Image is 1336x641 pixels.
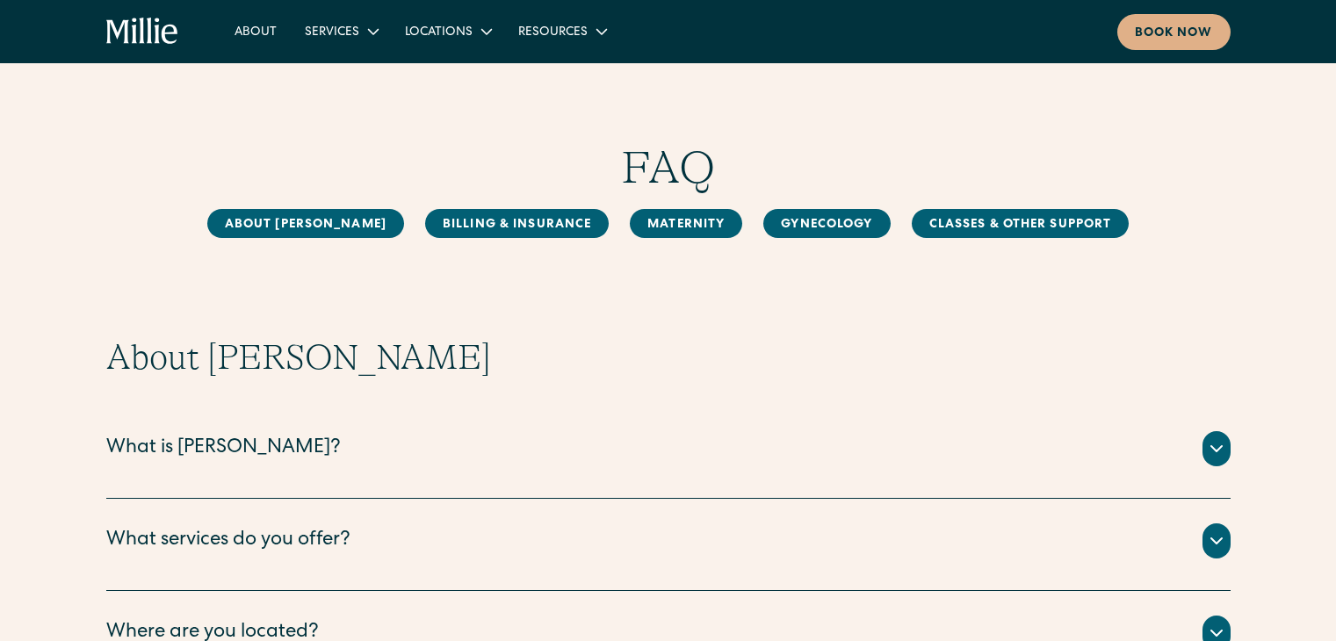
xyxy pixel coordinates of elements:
[106,336,1231,378] h2: About [PERSON_NAME]
[391,17,504,46] div: Locations
[220,17,291,46] a: About
[291,17,391,46] div: Services
[207,209,404,238] a: About [PERSON_NAME]
[106,18,179,46] a: home
[763,209,890,238] a: Gynecology
[106,140,1231,195] h1: FAQ
[106,435,341,464] div: What is [PERSON_NAME]?
[1135,25,1213,43] div: Book now
[425,209,609,238] a: Billing & Insurance
[630,209,742,238] a: MAternity
[106,527,350,556] div: What services do you offer?
[504,17,619,46] div: Resources
[305,24,359,42] div: Services
[518,24,588,42] div: Resources
[405,24,473,42] div: Locations
[912,209,1130,238] a: Classes & Other Support
[1117,14,1231,50] a: Book now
